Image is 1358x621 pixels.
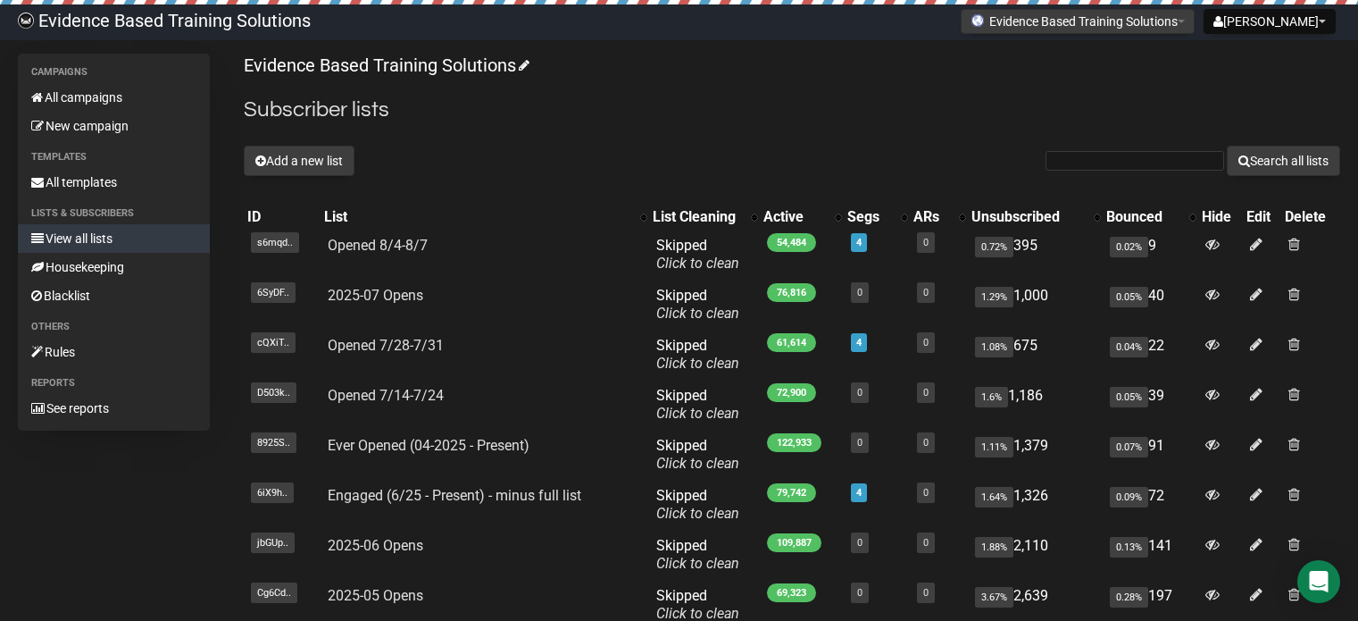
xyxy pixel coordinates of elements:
a: Click to clean [656,555,739,572]
span: D503k.. [251,382,296,403]
span: 61,614 [767,333,816,352]
th: Edit: No sort applied, sorting is disabled [1243,205,1281,230]
h2: Subscriber lists [244,94,1340,126]
span: Skipped [656,487,739,522]
span: jbGUp.. [251,533,295,553]
span: 109,887 [767,533,821,552]
div: Edit [1246,208,1278,226]
span: 122,933 [767,433,821,452]
li: Others [18,316,210,338]
a: All templates [18,168,210,197]
span: Cg6Cd.. [251,583,297,603]
a: Click to clean [656,455,739,472]
span: 1.6% [975,387,1008,407]
a: 0 [857,287,862,298]
span: 0.05% [1110,387,1148,407]
span: 69,323 [767,583,816,602]
div: List Cleaning [653,208,742,226]
button: Search all lists [1227,146,1340,176]
a: 0 [857,387,862,399]
th: Segs: No sort applied, activate to apply an ascending sort [844,205,910,230]
span: cQXiT.. [251,332,296,353]
a: 0 [923,337,929,348]
span: 76,816 [767,283,816,302]
span: 79,742 [767,483,816,502]
li: Lists & subscribers [18,203,210,224]
div: Bounced [1106,208,1180,226]
a: Engaged (6/25 - Present) - minus full list [328,487,581,504]
a: 0 [857,437,862,449]
div: ID [247,208,317,226]
div: ARs [913,208,950,226]
div: Hide [1202,208,1239,226]
td: 675 [968,330,1103,380]
span: s6mqd.. [251,232,299,253]
span: 6SyDF.. [251,282,296,303]
button: [PERSON_NAME] [1204,9,1336,34]
th: List: No sort applied, activate to apply an ascending sort [321,205,649,230]
li: Reports [18,373,210,394]
th: Bounced: No sort applied, activate to apply an ascending sort [1103,205,1198,230]
span: 0.04% [1110,337,1148,357]
span: 0.13% [1110,537,1148,558]
th: Delete: No sort applied, sorting is disabled [1281,205,1340,230]
div: List [324,208,631,226]
button: Evidence Based Training Solutions [961,9,1195,34]
span: 1.64% [975,487,1013,508]
a: 0 [923,387,929,399]
li: Templates [18,147,210,168]
a: 0 [857,587,862,599]
span: Skipped [656,237,739,272]
span: 0.09% [1110,487,1148,508]
td: 72 [1103,480,1198,530]
td: 1,379 [968,430,1103,480]
a: 2025-07 Opens [328,287,423,304]
span: 1.88% [975,537,1013,558]
span: 0.07% [1110,437,1148,457]
span: Skipped [656,287,739,322]
a: 0 [857,537,862,549]
a: Click to clean [656,505,739,522]
button: Add a new list [244,146,354,176]
a: Click to clean [656,355,739,372]
th: List Cleaning: No sort applied, activate to apply an ascending sort [649,205,760,230]
a: 2025-06 Opens [328,537,423,554]
span: 0.72% [975,237,1013,257]
a: 4 [856,487,862,499]
span: 3.67% [975,587,1013,608]
div: Delete [1285,208,1337,226]
span: 8925S.. [251,432,296,453]
td: 1,326 [968,480,1103,530]
a: 0 [923,487,929,499]
a: Click to clean [656,305,739,322]
img: favicons [971,13,985,28]
a: Opened 8/4-8/7 [328,237,428,254]
div: Segs [847,208,892,226]
li: Campaigns [18,62,210,83]
span: 0.28% [1110,587,1148,608]
a: See reports [18,394,210,423]
a: Opened 7/28-7/31 [328,337,444,354]
a: 0 [923,537,929,549]
th: Hide: No sort applied, sorting is disabled [1198,205,1243,230]
div: Open Intercom Messenger [1297,560,1340,603]
div: Active [763,208,826,226]
span: 72,900 [767,383,816,402]
a: 0 [923,437,929,449]
td: 141 [1103,530,1198,580]
td: 9 [1103,230,1198,280]
span: Skipped [656,387,739,422]
span: 1.08% [975,337,1013,357]
a: Opened 7/14-7/24 [328,387,444,404]
a: 2025-05 Opens [328,587,423,604]
a: Housekeeping [18,253,210,281]
a: 0 [923,237,929,248]
td: 1,000 [968,280,1103,330]
span: Skipped [656,537,739,572]
a: 4 [856,337,862,348]
a: View all lists [18,224,210,253]
a: New campaign [18,112,210,140]
td: 39 [1103,380,1198,430]
div: Unsubscribed [971,208,1085,226]
a: Ever Opened (04-2025 - Present) [328,437,529,454]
